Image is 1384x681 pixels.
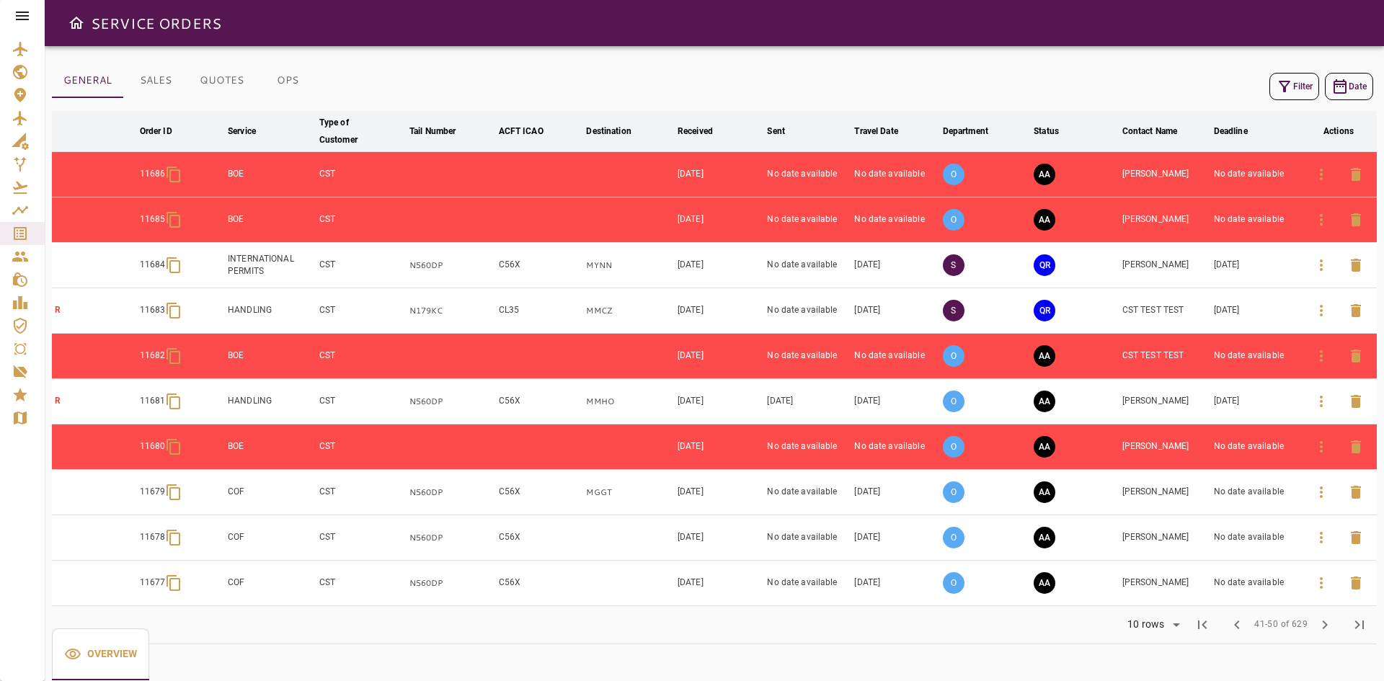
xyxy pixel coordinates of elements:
button: AWAITING ASSIGNMENT [1034,481,1055,503]
span: Destination [586,123,649,140]
p: MMHO [586,396,671,408]
td: [DATE] [675,379,765,424]
td: No date available [764,470,851,515]
div: Order ID [140,123,172,140]
td: [PERSON_NAME] [1119,561,1211,606]
div: basic tabs example [52,628,149,680]
td: BOE [225,152,316,197]
td: [PERSON_NAME] [1119,152,1211,197]
td: [PERSON_NAME] [1119,424,1211,470]
td: BOE [225,197,316,243]
p: R [55,304,134,316]
td: No date available [851,424,939,470]
td: No date available [764,424,851,470]
button: Open drawer [62,9,91,37]
button: OPS [255,63,320,98]
td: BOE [225,334,316,379]
td: [DATE] [1211,243,1300,288]
button: Details [1304,248,1339,282]
div: basic tabs example [52,63,320,98]
span: Service [228,123,275,140]
td: No date available [764,334,851,379]
td: [DATE] [675,515,765,561]
td: No date available [764,515,851,561]
div: Received [678,123,713,140]
button: Overview [52,628,149,680]
span: Tail Number [409,123,474,140]
span: First Page [1185,607,1220,642]
td: [PERSON_NAME] [1119,515,1211,561]
td: CST [316,424,407,470]
p: O [943,391,964,412]
p: O [943,527,964,548]
button: Delete [1339,202,1373,237]
p: O [943,481,964,503]
div: 10 rows [1118,614,1185,636]
td: [DATE] [675,561,765,606]
button: Delete [1339,520,1373,555]
span: Status [1034,123,1078,140]
button: Delete [1339,566,1373,600]
td: CST [316,197,407,243]
span: Contact Name [1122,123,1197,140]
p: 11682 [140,350,166,362]
button: Details [1304,475,1339,509]
td: [DATE] [851,243,939,288]
button: AWAITING ASSIGNMENT [1034,345,1055,367]
span: 41-50 of 629 [1254,618,1308,632]
span: Received [678,123,732,140]
td: CST [316,561,407,606]
td: No date available [1211,197,1300,243]
button: Details [1304,293,1339,328]
p: 11686 [140,168,166,180]
p: N560DP [409,396,493,408]
button: QUOTE REQUESTED [1034,254,1055,276]
button: Details [1304,520,1339,555]
button: Details [1304,384,1339,419]
p: O [943,345,964,367]
td: No date available [1211,424,1300,470]
button: Details [1304,429,1339,464]
button: QUOTE REQUESTED [1034,300,1055,321]
p: N560DP [409,577,493,589]
td: HANDLING [225,379,316,424]
td: No date available [1211,561,1300,606]
div: Status [1034,123,1059,140]
p: 11683 [140,304,166,316]
span: last_page [1351,616,1368,633]
span: chevron_right [1316,616,1334,633]
p: MMCZ [586,305,671,317]
p: MGGT [586,486,671,499]
td: COF [225,561,316,606]
td: COF [225,470,316,515]
td: [DATE] [1211,288,1300,334]
td: CST [316,243,407,288]
td: [DATE] [675,152,765,197]
button: Details [1304,202,1339,237]
p: N560DP [409,259,493,272]
button: Details [1304,339,1339,373]
button: QUOTES [188,63,255,98]
button: Delete [1339,475,1373,509]
td: No date available [764,152,851,197]
span: Next Page [1308,607,1342,642]
button: AWAITING ASSIGNMENT [1034,209,1055,231]
td: CST TEST TEST [1119,334,1211,379]
p: 11684 [140,259,166,271]
td: No date available [1211,515,1300,561]
div: Travel Date [854,123,897,140]
td: No date available [764,561,851,606]
p: O [943,209,964,231]
span: Order ID [140,123,191,140]
button: Delete [1339,157,1373,192]
p: O [943,572,964,594]
button: Details [1304,566,1339,600]
span: Sent [767,123,804,140]
button: AWAITING ASSIGNMENT [1034,572,1055,594]
button: AWAITING ASSIGNMENT [1034,164,1055,185]
td: CST [316,515,407,561]
p: 11679 [140,486,166,498]
td: [PERSON_NAME] [1119,197,1211,243]
p: 11680 [140,440,166,453]
td: COF [225,515,316,561]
